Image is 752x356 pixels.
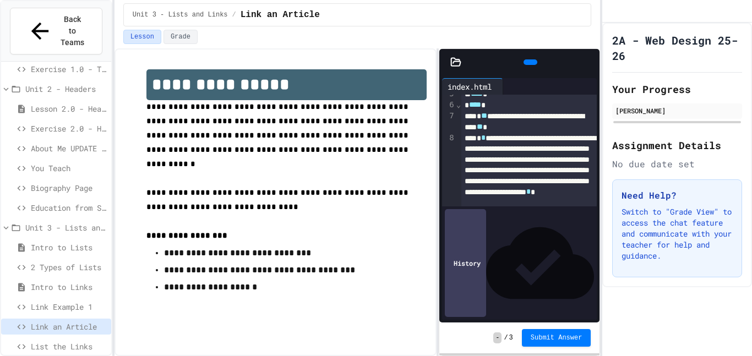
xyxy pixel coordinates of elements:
[456,100,461,109] span: Fold line
[31,162,107,174] span: You Teach
[442,133,456,230] div: 8
[31,182,107,194] span: Biography Page
[123,30,161,44] button: Lesson
[25,222,107,233] span: Unit 3 - Lists and Links
[241,8,320,21] span: Link an Article
[442,111,456,133] div: 7
[442,78,503,95] div: index.html
[612,157,742,171] div: No due date set
[442,100,456,111] div: 6
[164,30,198,44] button: Grade
[31,123,107,134] span: Exercise 2.0 - Header Practice
[531,333,582,342] span: Submit Answer
[504,333,508,342] span: /
[442,81,497,92] div: index.html
[612,138,742,153] h2: Assignment Details
[31,321,107,332] span: Link an Article
[232,10,236,19] span: /
[31,143,107,154] span: About Me UPDATE with Headers
[509,333,513,342] span: 3
[445,209,486,317] div: History
[493,332,502,343] span: -
[622,206,733,261] p: Switch to "Grade View" to access the chat feature and communicate with your teacher for help and ...
[31,341,107,352] span: List the Links
[31,63,107,75] span: Exercise 1.0 - Two Truths and a Lie
[31,261,107,273] span: 2 Types of Lists
[31,281,107,293] span: Intro to Links
[31,301,107,313] span: Link Example 1
[622,189,733,202] h3: Need Help?
[615,106,739,116] div: [PERSON_NAME]
[10,8,102,54] button: Back to Teams
[31,242,107,253] span: Intro to Lists
[522,329,591,347] button: Submit Answer
[59,14,85,48] span: Back to Teams
[31,103,107,114] span: Lesson 2.0 - Headers
[133,10,228,19] span: Unit 3 - Lists and Links
[612,81,742,97] h2: Your Progress
[442,89,456,100] div: 5
[25,83,107,95] span: Unit 2 - Headers
[31,202,107,213] span: Education from Scratch
[612,32,742,63] h1: 2A - Web Design 25-26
